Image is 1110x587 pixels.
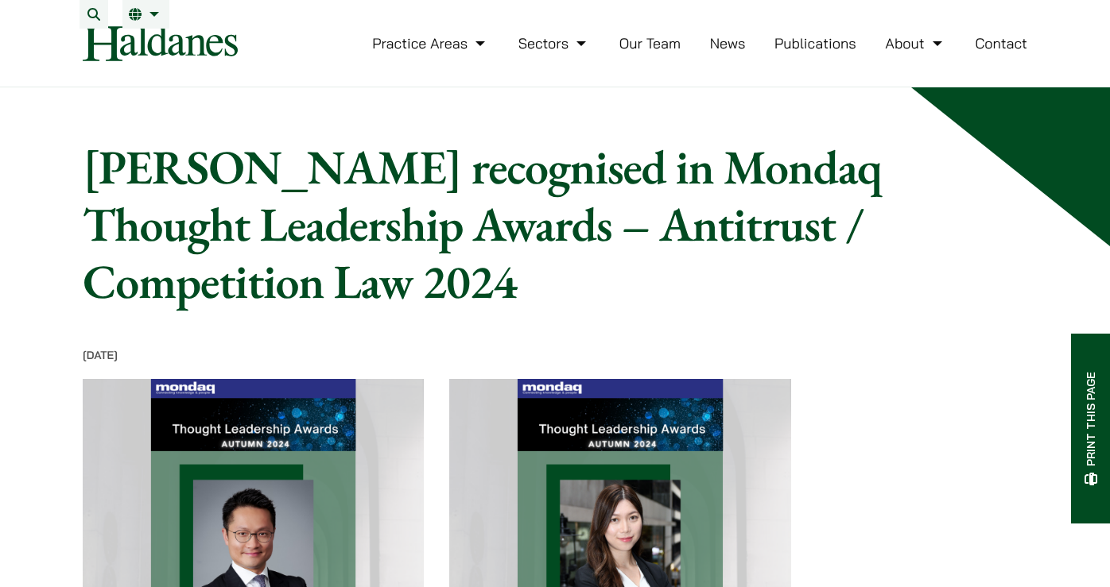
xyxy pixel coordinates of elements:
a: EN [129,8,163,21]
a: News [710,34,746,52]
a: Sectors [518,34,590,52]
time: [DATE] [83,348,118,362]
a: Our Team [619,34,681,52]
a: About [885,34,945,52]
img: Logo of Haldanes [83,25,238,61]
h1: [PERSON_NAME] recognised in Mondaq Thought Leadership Awards – Antitrust / Competition Law 2024 [83,138,908,310]
a: Publications [774,34,856,52]
a: Contact [975,34,1027,52]
a: Practice Areas [372,34,489,52]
